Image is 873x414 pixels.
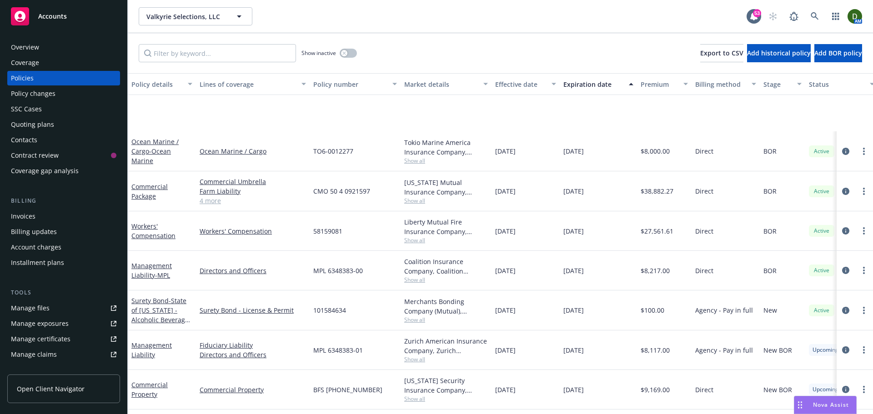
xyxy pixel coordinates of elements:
[404,217,488,236] div: Liberty Mutual Fire Insurance Company, Liberty Mutual
[404,236,488,244] span: Show all
[763,226,777,236] span: BOR
[404,197,488,205] span: Show all
[313,345,363,355] span: MPL 6348383-01
[495,186,516,196] span: [DATE]
[813,147,831,155] span: Active
[313,80,387,89] div: Policy number
[7,209,120,224] a: Invoices
[560,73,637,95] button: Expiration date
[7,240,120,254] a: Account charges
[131,222,176,240] a: Workers' Compensation
[139,7,252,25] button: Valkyrie Selections, LLC
[11,301,50,315] div: Manage files
[404,157,488,165] span: Show all
[641,345,670,355] span: $8,117.00
[563,345,584,355] span: [DATE]
[695,146,713,156] span: Direct
[794,396,806,414] div: Drag to move
[641,186,673,196] span: $38,882.27
[200,305,306,315] a: Surety Bond - License & Permit
[404,316,488,324] span: Show all
[858,186,869,197] a: more
[495,80,546,89] div: Effective date
[840,265,851,276] a: circleInformation
[131,137,179,165] a: Ocean Marine / Cargo
[7,148,120,163] a: Contract review
[563,226,584,236] span: [DATE]
[17,384,85,394] span: Open Client Navigator
[492,73,560,95] button: Effective date
[131,380,168,399] a: Commercial Property
[695,226,713,236] span: Direct
[11,255,64,270] div: Installment plans
[11,71,34,85] div: Policies
[131,261,172,279] a: Management Liability
[813,227,831,235] span: Active
[310,73,401,95] button: Policy number
[11,40,39,55] div: Overview
[11,316,69,331] div: Manage exposures
[563,266,584,275] span: [DATE]
[200,226,306,236] a: Workers' Compensation
[401,73,492,95] button: Market details
[763,385,792,394] span: New BOR
[763,305,777,315] span: New
[641,266,670,275] span: $8,217.00
[563,186,584,196] span: [DATE]
[563,305,584,315] span: [DATE]
[404,276,488,284] span: Show all
[7,301,120,315] a: Manage files
[813,401,849,409] span: Nova Assist
[131,341,172,359] a: Management Liability
[404,297,488,316] div: Merchants Bonding Company (Mutual), Merchants Bonding Company
[858,265,869,276] a: more
[404,376,488,395] div: [US_STATE] Security Insurance Company, Liberty Mutual
[641,80,678,89] div: Premium
[155,271,170,279] span: - MPL
[813,346,838,354] span: Upcoming
[764,7,782,25] a: Start snowing
[7,133,120,147] a: Contacts
[7,55,120,70] a: Coverage
[695,345,753,355] span: Agency - Pay in full
[747,49,811,57] span: Add historical policy
[7,164,120,178] a: Coverage gap analysis
[814,44,862,62] button: Add BOR policy
[196,73,310,95] button: Lines of coverage
[763,266,777,275] span: BOR
[641,146,670,156] span: $8,000.00
[495,305,516,315] span: [DATE]
[313,186,370,196] span: CMO 50 4 0921597
[763,345,792,355] span: New BOR
[806,7,824,25] a: Search
[785,7,803,25] a: Report a Bug
[313,226,342,236] span: 58159081
[7,86,120,101] a: Policy changes
[700,49,743,57] span: Export to CSV
[404,257,488,276] div: Coalition Insurance Company, Coalition Insurance Solutions (Carrier)
[7,40,120,55] a: Overview
[404,138,488,157] div: Tokio Marine America Insurance Company, [GEOGRAPHIC_DATA] Marine America
[139,44,296,62] input: Filter by keyword...
[313,385,382,394] span: BFS [PHONE_NUMBER]
[128,73,196,95] button: Policy details
[200,177,306,186] a: Commercial Umbrella
[131,296,189,334] a: Surety Bond
[813,306,831,314] span: Active
[146,12,225,21] span: Valkyrie Selections, LLC
[809,80,864,89] div: Status
[11,224,57,239] div: Billing updates
[7,288,120,297] div: Tools
[858,146,869,157] a: more
[747,44,811,62] button: Add historical policy
[7,102,120,116] a: SSC Cases
[695,385,713,394] span: Direct
[840,225,851,236] a: circleInformation
[641,305,664,315] span: $100.00
[7,316,120,331] a: Manage exposures
[313,146,353,156] span: TO6-0012277
[38,13,67,20] span: Accounts
[7,4,120,29] a: Accounts
[11,209,35,224] div: Invoices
